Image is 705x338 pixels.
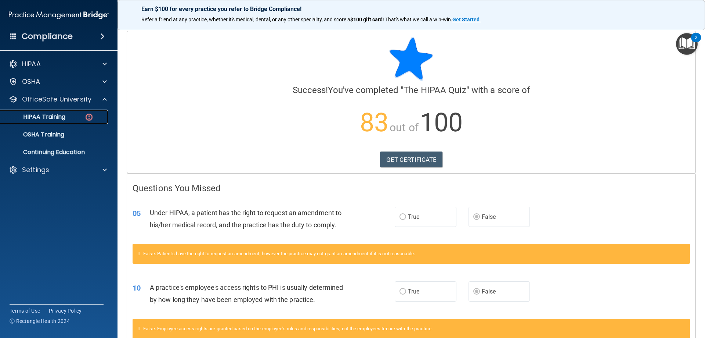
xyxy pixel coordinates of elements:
[22,166,49,174] p: Settings
[9,77,107,86] a: OSHA
[482,213,496,220] span: False
[452,17,480,22] strong: Get Started
[133,209,141,218] span: 05
[133,284,141,292] span: 10
[5,149,105,156] p: Continuing Education
[150,284,343,303] span: A practice's employee's access rights to PHI is usually determined by how long they have been emp...
[473,289,480,295] input: False
[49,307,82,314] a: Privacy Policy
[141,17,350,22] span: Refer a friend at any practice, whether it's medical, dental, or any other speciality, and score a
[383,17,452,22] span: ! That's what we call a win-win.
[84,113,94,122] img: danger-circle.6113f641.png
[695,38,697,47] div: 2
[10,307,40,314] a: Terms of Use
[404,85,466,95] span: The HIPAA Quiz
[9,8,109,22] img: PMB logo
[5,131,64,138] p: OSHA Training
[408,288,419,295] span: True
[143,251,415,256] span: False. Patients have the right to request an amendment, however the practice may not grant an ame...
[22,95,91,104] p: OfficeSafe University
[360,107,388,138] span: 83
[399,289,406,295] input: True
[473,214,480,220] input: False
[390,121,419,134] span: out of
[22,60,41,68] p: HIPAA
[141,6,681,13] p: Earn $100 for every practice you refer to Bridge Compliance!
[143,326,433,331] span: False. Employee access rights are granted based on the employee's roles and responsibilities, not...
[150,209,341,229] span: Under HIPAA, a patient has the right to request an amendment to his/her medical record, and the p...
[22,31,73,42] h4: Compliance
[452,17,481,22] a: Get Started
[408,213,419,220] span: True
[5,113,65,121] p: HIPAA Training
[380,152,443,168] a: GET CERTIFICATE
[22,77,40,86] p: OSHA
[9,95,107,104] a: OfficeSafe University
[133,184,690,193] h4: Questions You Missed
[9,60,107,68] a: HIPAA
[389,37,433,81] img: blue-star-rounded.9d042014.png
[420,107,463,138] span: 100
[676,33,698,55] button: Open Resource Center, 2 new notifications
[293,85,328,95] span: Success!
[133,85,690,95] h4: You've completed " " with a score of
[9,166,107,174] a: Settings
[482,288,496,295] span: False
[399,214,406,220] input: True
[10,317,70,325] span: Ⓒ Rectangle Health 2024
[350,17,383,22] strong: $100 gift card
